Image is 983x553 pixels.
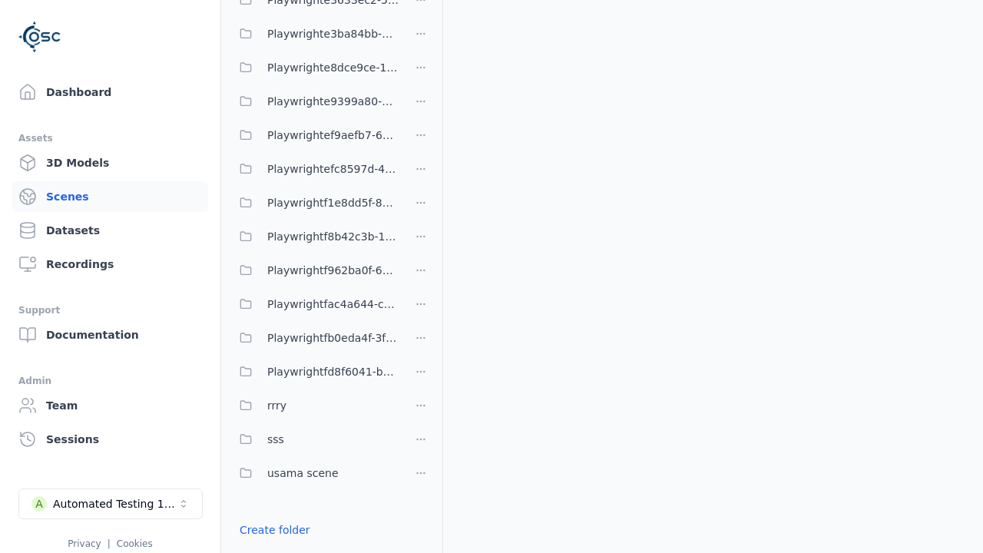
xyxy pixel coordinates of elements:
span: Playwrighte3ba84bb-8edb-4e1f-b0c3-161377a64558 [267,25,399,43]
span: Playwrighte8dce9ce-1f55-4fc4-8bd0-2d2a01dab6d9 [267,58,399,77]
a: Datasets [12,215,208,246]
button: Playwrightefc8597d-46fe-420d-8a31-4e0241983ed8 [230,154,399,184]
a: Privacy [68,538,101,549]
div: A [31,496,47,512]
button: Playwrighte8dce9ce-1f55-4fc4-8bd0-2d2a01dab6d9 [230,52,399,83]
span: Playwrightf1e8dd5f-81c5-4470-a857-c038b799dcae [267,194,399,212]
button: Playwrighte9399a80-716c-4fa9-8649-0277c6263cc1 [230,86,399,117]
a: Dashboard [12,77,208,108]
button: Playwrightfd8f6041-bab5-4da1-82cb-421ed0fd7a89 [230,356,399,387]
button: Select a workspace [18,488,203,519]
a: Scenes [12,181,208,212]
a: Documentation [12,320,208,350]
span: | [108,538,111,549]
span: Playwrightfac4a644-c681-4d79-8787-b490a6dfb097 [267,295,399,313]
button: Playwrightf962ba0f-6d5c-41e9-a1f5-16f884225609 [230,255,399,286]
span: Playwrightf8b42c3b-1ef0-47e7-86be-486b19d3f1b9 [267,227,399,246]
span: Playwrighte9399a80-716c-4fa9-8649-0277c6263cc1 [267,92,399,111]
a: Cookies [117,538,153,549]
span: usama scene [267,464,339,482]
span: Playwrightfd8f6041-bab5-4da1-82cb-421ed0fd7a89 [267,363,399,381]
span: sss [267,430,284,449]
div: Automated Testing 1 - Playwright [53,496,177,512]
button: Playwrightf8b42c3b-1ef0-47e7-86be-486b19d3f1b9 [230,221,399,252]
a: Sessions [12,424,208,455]
img: Logo [18,15,61,58]
div: Support [18,301,202,320]
span: Playwrightfb0eda4f-3fc5-485d-9d7c-3a221eb9b916 [267,329,399,347]
span: rrry [267,396,286,415]
a: 3D Models [12,147,208,178]
button: sss [230,424,399,455]
div: Admin [18,372,202,390]
button: Create folder [230,516,319,544]
span: Playwrightf962ba0f-6d5c-41e9-a1f5-16f884225609 [267,261,399,280]
span: Playwrightefc8597d-46fe-420d-8a31-4e0241983ed8 [267,160,399,178]
button: Playwrightfb0eda4f-3fc5-485d-9d7c-3a221eb9b916 [230,323,399,353]
button: Playwrightef9aefb7-62ee-4533-9466-bef28a4fe22d [230,120,399,151]
span: Playwrightef9aefb7-62ee-4533-9466-bef28a4fe22d [267,126,399,144]
a: Team [12,390,208,421]
div: Assets [18,129,202,147]
button: rrry [230,390,399,421]
button: Playwrightfac4a644-c681-4d79-8787-b490a6dfb097 [230,289,399,320]
button: Playwrightf1e8dd5f-81c5-4470-a857-c038b799dcae [230,187,399,218]
button: Playwrighte3ba84bb-8edb-4e1f-b0c3-161377a64558 [230,18,399,49]
button: usama scene [230,458,399,488]
a: Recordings [12,249,208,280]
a: Create folder [240,522,310,538]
